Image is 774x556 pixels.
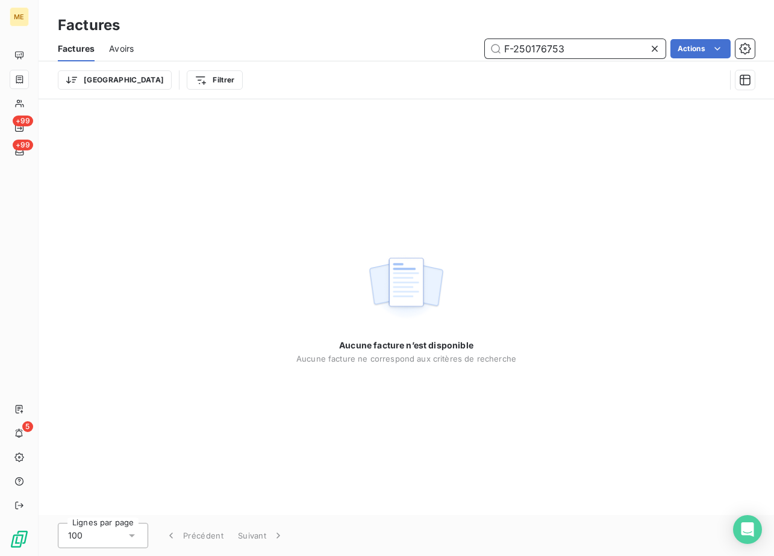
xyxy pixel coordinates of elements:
img: Logo LeanPay [10,530,29,549]
h3: Factures [58,14,120,36]
span: Factures [58,43,95,55]
span: Aucune facture ne correspond aux critères de recherche [296,354,516,363]
span: +99 [13,140,33,150]
button: Actions [670,39,731,58]
button: Suivant [231,523,292,548]
input: Rechercher [485,39,666,58]
button: [GEOGRAPHIC_DATA] [58,70,172,90]
div: Open Intercom Messenger [733,515,762,544]
button: Filtrer [187,70,242,90]
span: +99 [13,116,33,126]
span: Aucune facture n’est disponible [339,339,473,351]
span: 5 [22,421,33,432]
span: Avoirs [109,43,134,55]
button: Précédent [158,523,231,548]
span: 100 [68,530,83,542]
img: empty state [367,251,445,326]
div: ME [10,7,29,26]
